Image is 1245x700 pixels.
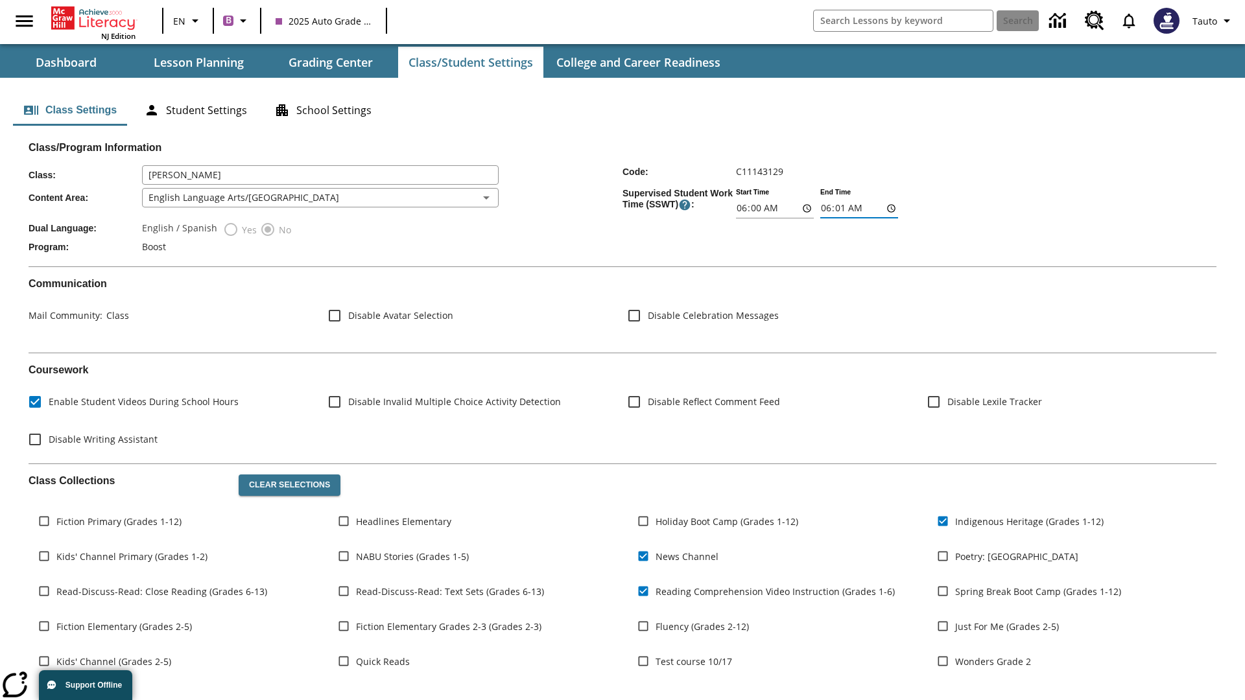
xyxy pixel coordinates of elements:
button: Dashboard [1,47,131,78]
span: 2025 Auto Grade 1 C [276,14,372,28]
button: Profile/Settings [1187,9,1240,32]
button: School Settings [264,95,382,126]
span: Disable Avatar Selection [348,309,453,322]
span: Kids' Channel Primary (Grades 1-2) [56,550,207,563]
button: Open side menu [5,2,43,40]
div: Home [51,4,136,41]
span: Support Offline [65,681,122,690]
span: NABU Stories (Grades 1-5) [356,550,469,563]
button: Supervised Student Work Time is the timeframe when students can take LevelSet and when lessons ar... [678,198,691,211]
h2: Class Collections [29,474,228,487]
span: Holiday Boot Camp (Grades 1-12) [656,515,798,528]
a: Home [51,5,136,31]
span: C11143129 [736,165,783,178]
span: Just For Me (Grades 2-5) [955,620,1059,633]
button: Class Settings [13,95,127,126]
a: Notifications [1112,4,1146,38]
span: NJ Edition [101,31,136,41]
span: Enable Student Videos During School Hours [49,395,239,408]
div: Class/Program Information [29,154,1216,256]
span: Disable Lexile Tracker [947,395,1042,408]
button: Grading Center [266,47,396,78]
h2: Class/Program Information [29,141,1216,154]
div: Communication [29,277,1216,342]
span: Boost [142,240,166,253]
button: Class/Student Settings [398,47,543,78]
span: Read-Discuss-Read: Close Reading (Grades 6-13) [56,585,267,598]
span: Reading Comprehension Video Instruction (Grades 1-6) [656,585,895,598]
button: Lesson Planning [134,47,263,78]
h2: Course work [29,364,1216,376]
span: Fiction Elementary (Grades 2-5) [56,620,192,633]
div: Class Collections [29,464,1216,691]
span: Test course 10/17 [656,655,732,668]
span: Poetry: [GEOGRAPHIC_DATA] [955,550,1078,563]
span: Code : [622,167,736,177]
div: English Language Arts/[GEOGRAPHIC_DATA] [142,188,499,207]
span: Indigenous Heritage (Grades 1-12) [955,515,1104,528]
span: Wonders Grade 2 [955,655,1031,668]
a: Resource Center, Will open in new tab [1077,3,1112,38]
span: EN [173,14,185,28]
span: Class : [29,170,142,180]
span: Supervised Student Work Time (SSWT) : [622,188,736,211]
span: B [226,12,231,29]
span: Mail Community : [29,309,102,321]
button: Support Offline [39,670,132,700]
span: Disable Invalid Multiple Choice Activity Detection [348,395,561,408]
span: Kids' Channel (Grades 2-5) [56,655,171,668]
img: Avatar [1154,8,1180,34]
span: Quick Reads [356,655,410,668]
div: Class/Student Settings [13,95,1232,126]
span: Program : [29,242,142,252]
div: Coursework [29,364,1216,452]
span: Fiction Elementary Grades 2-3 (Grades 2-3) [356,620,541,633]
input: search field [814,10,993,31]
button: Boost Class color is purple. Change class color [218,9,256,32]
span: Fiction Primary (Grades 1-12) [56,515,182,528]
span: Headlines Elementary [356,515,451,528]
span: Disable Celebration Messages [648,309,779,322]
span: No [276,223,291,237]
span: Dual Language : [29,223,142,233]
h2: Communication [29,277,1216,290]
button: Clear Selections [239,474,340,496]
span: Class [102,309,129,321]
span: News Channel [656,550,718,563]
span: Content Area : [29,192,142,203]
label: English / Spanish [142,222,217,237]
span: Read-Discuss-Read: Text Sets (Grades 6-13) [356,585,544,598]
a: Data Center [1041,3,1077,39]
span: Yes [239,223,257,237]
label: Start Time [736,187,769,197]
span: Tauto [1192,14,1217,28]
input: Class [142,165,499,185]
span: Fluency (Grades 2-12) [656,620,749,633]
button: Language: EN, Select a language [167,9,209,32]
span: Disable Writing Assistant [49,432,158,446]
label: End Time [820,187,851,197]
button: Student Settings [134,95,257,126]
button: College and Career Readiness [546,47,731,78]
span: Spring Break Boot Camp (Grades 1-12) [955,585,1121,598]
button: Select a new avatar [1146,4,1187,38]
span: Disable Reflect Comment Feed [648,395,780,408]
